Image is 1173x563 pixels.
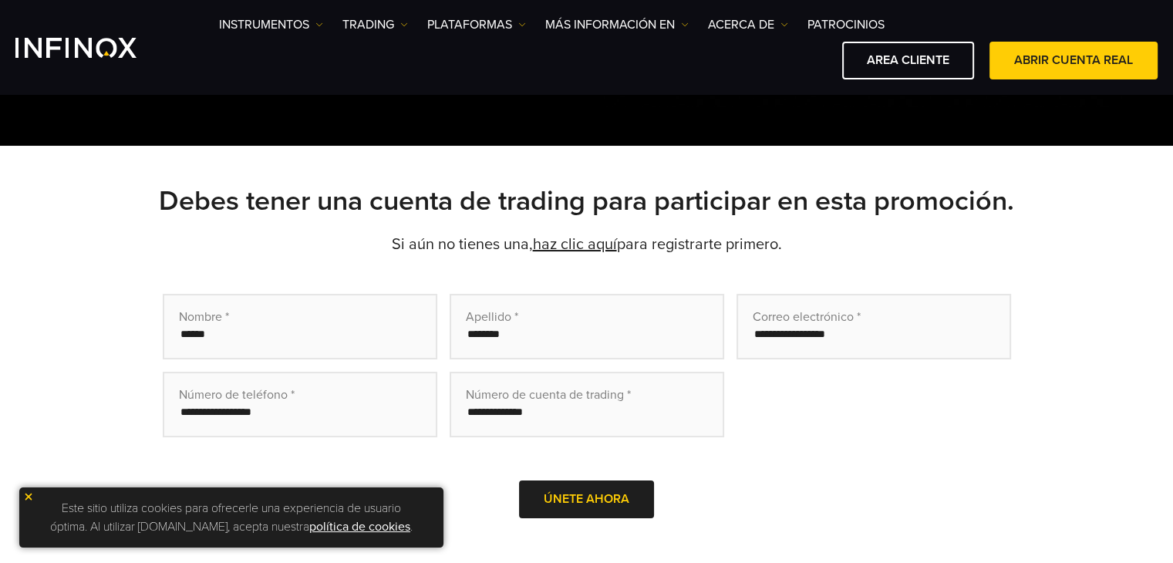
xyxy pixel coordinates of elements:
a: haz clic aquí [533,235,617,254]
a: Más información en [545,15,689,34]
button: Únete ahora [519,480,654,518]
img: yellow close icon [23,491,34,502]
p: Si aún no tienes una, para registrarte primero. [47,234,1127,255]
a: Instrumentos [219,15,323,34]
a: TRADING [342,15,408,34]
strong: Debes tener una cuenta de trading para participar en esta promoción. [159,184,1014,217]
span: Únete ahora [544,491,629,507]
a: ACERCA DE [708,15,788,34]
a: ABRIR CUENTA REAL [989,42,1158,79]
a: INFINOX Logo [15,38,173,58]
a: PLATAFORMAS [427,15,526,34]
p: Este sitio utiliza cookies para ofrecerle una experiencia de usuario óptima. Al utilizar [DOMAIN_... [27,495,436,540]
a: AREA CLIENTE [842,42,974,79]
a: política de cookies [309,519,410,534]
a: Patrocinios [807,15,885,34]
